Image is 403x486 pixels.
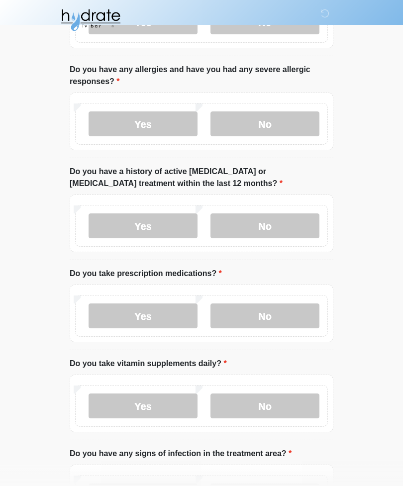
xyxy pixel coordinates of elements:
[70,448,292,460] label: Do you have any signs of infection in the treatment area?
[210,303,319,328] label: No
[60,7,121,32] img: Hydrate IV Bar - Fort Collins Logo
[89,393,198,418] label: Yes
[89,303,198,328] label: Yes
[210,111,319,136] label: No
[70,268,222,280] label: Do you take prescription medications?
[70,64,333,88] label: Do you have any allergies and have you had any severe allergic responses?
[89,111,198,136] label: Yes
[89,213,198,238] label: Yes
[210,393,319,418] label: No
[210,213,319,238] label: No
[70,166,333,190] label: Do you have a history of active [MEDICAL_DATA] or [MEDICAL_DATA] treatment within the last 12 mon...
[70,358,227,370] label: Do you take vitamin supplements daily?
